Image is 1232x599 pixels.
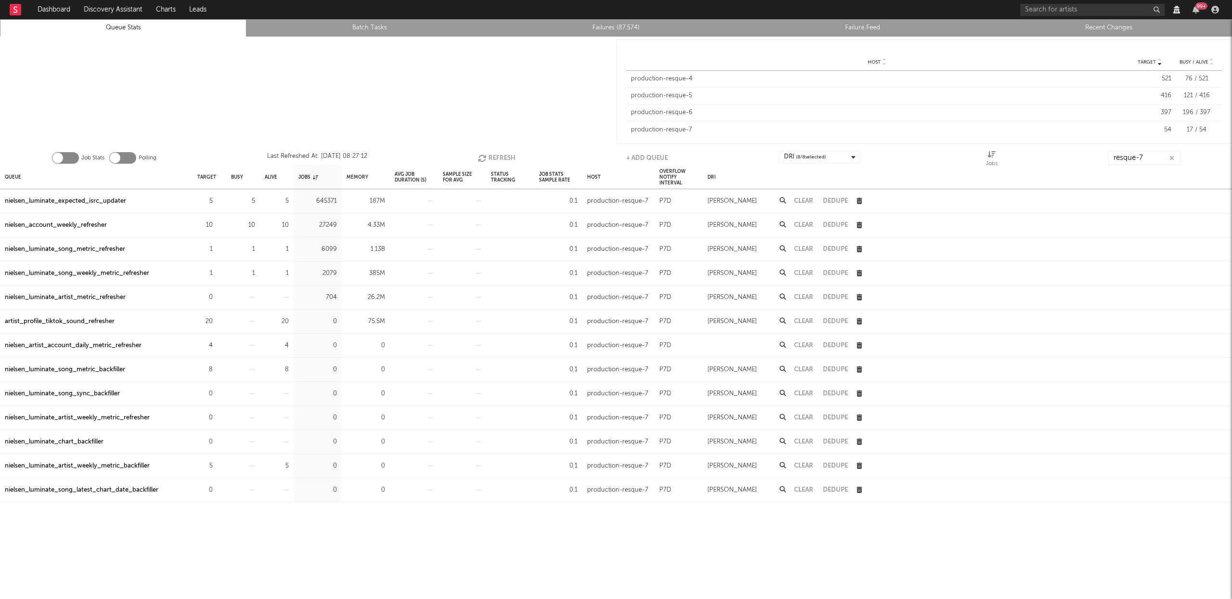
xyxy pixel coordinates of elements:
div: nielsen_luminate_chart_backfiller [5,436,103,448]
div: production-resque-5 [631,91,1123,101]
div: 1 [197,268,213,279]
div: 20 [265,316,289,327]
div: 27249 [298,220,337,231]
a: nielsen_luminate_song_latest_chart_date_backfiller [5,484,158,496]
a: artist_profile_tiktok_sound_refresher [5,316,115,327]
div: Host [587,167,601,187]
button: Clear [794,318,813,325]
button: Dedupe [823,439,848,445]
div: 1 [197,244,213,255]
div: production-resque-6 [631,108,1123,117]
div: 0.1 [539,316,577,327]
div: 0.1 [539,388,577,400]
a: Failures (87,574) [498,22,734,34]
a: nielsen_luminate_artist_metric_refresher [5,292,126,303]
div: nielsen_luminate_artist_weekly_metric_backfiller [5,460,150,472]
div: production-resque-7 [587,316,648,327]
button: Clear [794,439,813,445]
div: production-resque-7 [587,340,648,352]
div: Queue [5,167,21,187]
div: 1 [231,268,255,279]
div: P7D [659,364,671,376]
div: 2079 [298,268,337,279]
button: Dedupe [823,198,848,204]
div: production-resque-7 [631,125,1123,135]
button: Dedupe [823,487,848,493]
div: 704 [298,292,337,303]
div: 5 [265,460,289,472]
a: nielsen_luminate_song_sync_backfiller [5,388,120,400]
div: 5 [265,195,289,207]
div: nielsen_luminate_song_metric_backfiller [5,364,125,376]
div: P7D [659,316,671,327]
div: 1 [265,268,289,279]
button: Dedupe [823,246,848,252]
div: 4 [197,340,213,352]
div: 0.1 [539,364,577,376]
div: 0.1 [539,268,577,279]
a: nielsen_luminate_song_weekly_metric_refresher [5,268,149,279]
button: Dedupe [823,342,848,349]
div: 0 [346,484,385,496]
div: 521 [1128,74,1171,84]
div: P7D [659,436,671,448]
div: 0 [346,412,385,424]
div: 0 [346,388,385,400]
div: production-resque-7 [587,195,648,207]
div: 187M [346,195,385,207]
div: 0 [298,412,337,424]
div: [PERSON_NAME] [707,195,757,207]
button: Clear [794,415,813,421]
div: 0.1 [539,340,577,352]
div: 4 [265,340,289,352]
div: 0 [298,484,337,496]
div: Last Refreshed At: [DATE] 08:27:12 [267,151,367,165]
input: Search for artists [1020,4,1165,16]
div: DRI [707,167,716,187]
div: production-resque-7 [587,484,648,496]
div: 0.1 [539,460,577,472]
a: Recent Changes [991,22,1227,34]
span: ( 8 / 8 selected) [796,151,826,163]
div: Avg Job Duration (s) [395,167,433,187]
div: Sample Size For Avg [443,167,481,187]
div: 76 / 521 [1176,74,1217,84]
div: 0.1 [539,220,577,231]
div: 645371 [298,195,337,207]
span: Target [1138,59,1156,65]
button: Dedupe [823,318,848,325]
div: Jobs [986,151,998,169]
button: Dedupe [823,366,848,373]
div: production-resque-7 [587,412,648,424]
a: nielsen_luminate_expected_isrc_updater [5,195,126,207]
a: nielsen_account_weekly_refresher [5,220,107,231]
button: Clear [794,246,813,252]
button: Clear [794,391,813,397]
div: 26.2M [346,292,385,303]
div: 0 [298,436,337,448]
div: 5 [231,195,255,207]
div: 0 [197,292,213,303]
div: P7D [659,244,671,255]
div: production-resque-7 [587,364,648,376]
div: 0 [346,460,385,472]
div: nielsen_luminate_artist_weekly_metric_refresher [5,412,150,424]
div: 385M [346,268,385,279]
button: Dedupe [823,463,848,469]
div: 1 [231,244,255,255]
div: Status Tracking [491,167,529,187]
div: Busy [231,167,243,187]
div: 0.1 [539,244,577,255]
div: 416 [1128,91,1171,101]
div: 8 [265,364,289,376]
div: 0.1 [539,412,577,424]
div: DRI [784,151,826,163]
div: [PERSON_NAME] [707,268,757,279]
div: Memory [346,167,368,187]
button: Dedupe [823,294,848,300]
div: Jobs [298,167,318,187]
div: 0.1 [539,436,577,448]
